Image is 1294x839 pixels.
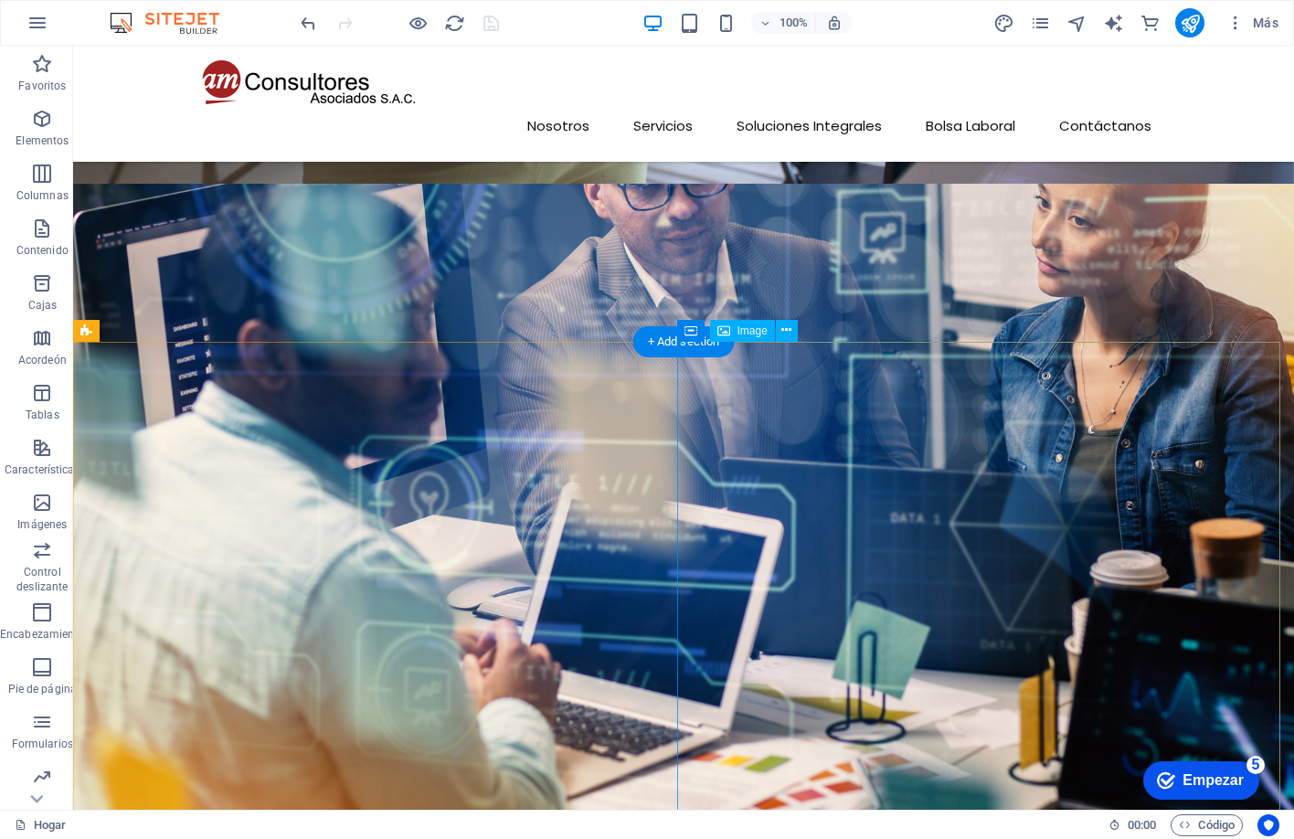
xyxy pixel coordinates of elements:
[1198,818,1235,832] font: Código
[34,818,66,832] font: Hogar
[1175,8,1204,37] button: publicar
[118,5,126,20] font: 5
[1180,13,1201,34] i: Publish
[26,409,59,421] font: Tablas
[28,299,58,312] font: Cajas
[16,189,69,202] font: Columnas
[779,12,808,34] h6: 100%
[993,13,1014,34] i: Diseño (Ctrl+Alt+Y)
[1108,814,1157,836] h6: Tiempo de sesión
[1253,16,1278,30] font: Más
[5,463,80,476] font: Características
[9,9,125,48] div: Empezar Quedan 5 elementos, 0 % completado
[298,13,319,34] i: Deshacer (Ctrl+Z)
[297,12,319,34] button: deshacer
[1102,12,1124,34] button: generador de texto
[1128,818,1156,832] font: 00:00
[12,738,73,750] font: Formularios
[18,80,66,92] font: Favoritos
[1219,8,1286,37] button: Más
[443,12,465,34] button: recargar
[992,12,1014,34] button: diseño
[1030,13,1051,34] i: Páginas (Ctrl+Alt+S)
[1139,12,1161,34] button: comercio
[1103,13,1124,34] i: Escritor de IA
[16,134,69,147] font: Elementos
[105,12,242,34] img: Logotipo del editor
[16,244,69,257] font: Contenido
[1066,13,1087,34] i: Navegador
[1066,12,1087,34] button: navegador
[633,326,735,357] div: + Add section
[1171,814,1243,836] button: Código
[18,354,67,366] font: Acordeón
[751,12,816,34] button: 100%
[407,12,429,34] button: Haga clic aquí para salir del modo de vista previa y continuar editando
[444,13,465,34] i: Recargar página
[826,15,843,31] i: Al cambiar el tamaño, se ajusta automáticamente el nivel de zoom para adaptarse al dispositivo el...
[1257,814,1279,836] button: Centrados en el usuario
[16,566,68,593] font: Control deslizante
[48,20,110,36] font: Empezar
[1140,13,1161,34] i: Comercio
[17,518,67,531] font: Imágenes
[8,683,77,696] font: Pie de página
[15,814,67,836] a: Haga clic para cancelar la selección. Haga doble clic para abrir Páginas.
[737,325,768,336] span: Image
[1029,12,1051,34] button: páginas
